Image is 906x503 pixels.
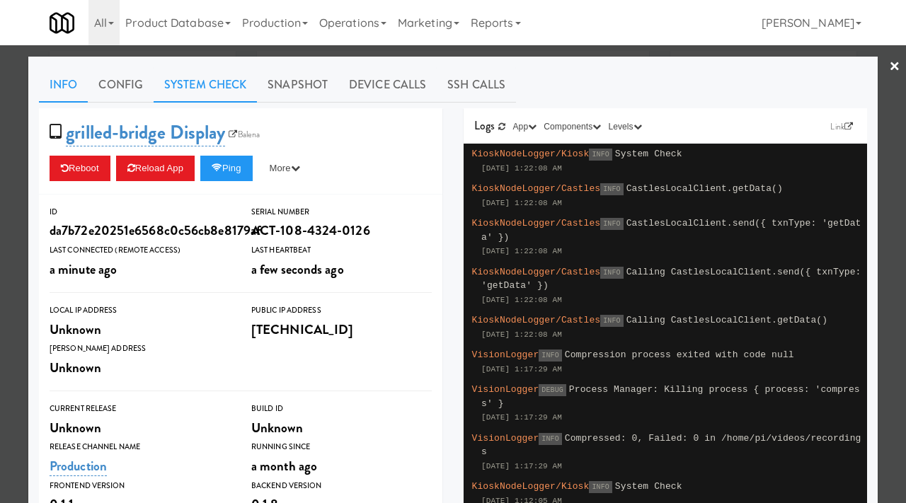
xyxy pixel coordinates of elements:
[50,219,230,243] div: da7b72e20251e6568c0c56cb8e8179af
[251,219,432,243] div: ACT-108-4324-0126
[589,481,612,493] span: INFO
[50,11,74,35] img: Micromart
[600,315,623,327] span: INFO
[472,149,590,159] span: KioskNodeLogger/Kiosk
[472,218,601,229] span: KioskNodeLogger/Castles
[600,218,623,230] span: INFO
[50,342,230,356] div: [PERSON_NAME] Address
[481,413,562,422] span: [DATE] 1:17:29 AM
[251,260,344,279] span: a few seconds ago
[827,120,856,134] a: Link
[474,117,495,134] span: Logs
[50,318,230,342] div: Unknown
[251,456,317,475] span: a month ago
[88,67,154,103] a: Config
[50,416,230,440] div: Unknown
[251,243,432,258] div: Last Heartbeat
[50,479,230,493] div: Frontend Version
[50,456,107,476] a: Production
[481,365,562,374] span: [DATE] 1:17:29 AM
[257,67,338,103] a: Snapshot
[472,267,601,277] span: KioskNodeLogger/Castles
[116,156,195,181] button: Reload App
[589,149,612,161] span: INFO
[510,120,541,134] button: App
[251,205,432,219] div: Serial Number
[539,349,561,362] span: INFO
[472,481,590,492] span: KioskNodeLogger/Kiosk
[39,67,88,103] a: Info
[604,120,645,134] button: Levels
[338,67,437,103] a: Device Calls
[481,247,562,255] span: [DATE] 1:22:08 AM
[251,402,432,416] div: Build Id
[251,479,432,493] div: Backend Version
[481,296,562,304] span: [DATE] 1:22:08 AM
[600,183,623,195] span: INFO
[50,356,230,380] div: Unknown
[615,481,682,492] span: System Check
[251,303,432,318] div: Public IP Address
[50,303,230,318] div: Local IP Address
[258,156,311,181] button: More
[481,462,562,470] span: [DATE] 1:17:29 AM
[200,156,253,181] button: Ping
[154,67,257,103] a: System Check
[472,433,539,444] span: VisionLogger
[565,349,794,360] span: Compression process exited with code null
[626,315,827,325] span: Calling CastlesLocalClient.getData()
[50,156,110,181] button: Reboot
[481,218,861,243] span: CastlesLocalClient.send({ txnType: 'getData' })
[472,349,539,360] span: VisionLogger
[889,45,900,89] a: ×
[251,440,432,454] div: Running Since
[600,267,623,279] span: INFO
[481,199,562,207] span: [DATE] 1:22:08 AM
[481,164,562,173] span: [DATE] 1:22:08 AM
[540,120,604,134] button: Components
[50,260,117,279] span: a minute ago
[481,267,861,291] span: Calling CastlesLocalClient.send({ txnType: 'getData' })
[481,330,562,339] span: [DATE] 1:22:08 AM
[481,384,860,409] span: Process Manager: Killing process { process: 'compress' }
[472,183,601,194] span: KioskNodeLogger/Castles
[539,384,566,396] span: DEBUG
[437,67,516,103] a: SSH Calls
[481,433,861,458] span: Compressed: 0, Failed: 0 in /home/pi/videos/recordings
[251,416,432,440] div: Unknown
[251,318,432,342] div: [TECHNICAL_ID]
[539,433,561,445] span: INFO
[626,183,783,194] span: CastlesLocalClient.getData()
[50,205,230,219] div: ID
[50,243,230,258] div: Last Connected (Remote Access)
[66,119,225,146] a: grilled-bridge Display
[472,315,601,325] span: KioskNodeLogger/Castles
[50,440,230,454] div: Release Channel Name
[50,402,230,416] div: Current Release
[472,384,539,395] span: VisionLogger
[615,149,682,159] span: System Check
[225,127,263,141] a: Balena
